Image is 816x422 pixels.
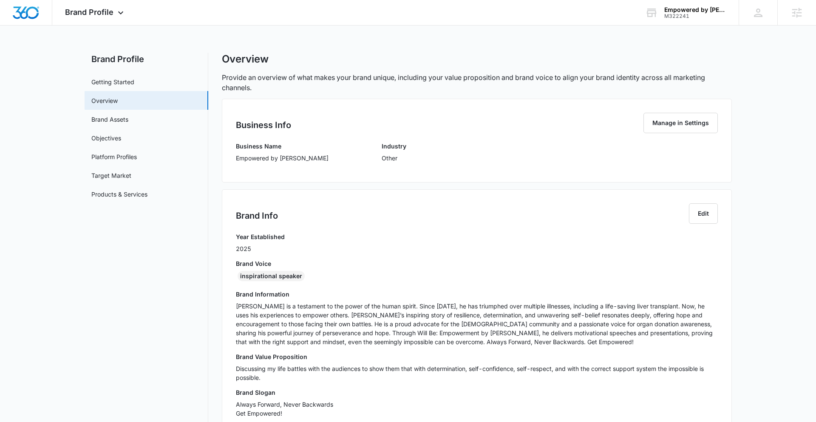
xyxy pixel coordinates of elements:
div: inspirational speaker [238,271,305,281]
h3: Year Established [236,232,285,241]
a: Brand Assets [91,115,128,124]
h3: Business Name [236,142,329,151]
a: Target Market [91,171,131,180]
h3: Brand Voice [236,259,718,268]
h3: Brand Slogan [236,388,718,397]
button: Manage in Settings [643,113,718,133]
h2: Brand Info [236,209,278,222]
p: Other [382,154,406,163]
h1: Overview [222,53,269,66]
h3: Brand Value Proposition [236,352,718,361]
h3: Industry [382,142,406,151]
div: account name [664,6,726,13]
h3: Brand Information [236,290,718,299]
a: Getting Started [91,77,134,86]
p: 2025 [236,244,285,253]
h2: Brand Profile [85,53,208,66]
h2: Business Info [236,119,291,131]
p: [PERSON_NAME] is a testament to the power of the human spirit. Since [DATE], he has triumphed ove... [236,302,718,346]
p: Discussing my life battles with the audiences to show them that with determination, self-confiden... [236,364,718,382]
a: Overview [91,96,118,105]
p: Always Forward, Never Backwards Get Empowered! [236,400,718,418]
a: Products & Services [91,190,147,199]
p: Empowered by [PERSON_NAME] [236,154,329,163]
a: Platform Profiles [91,152,137,161]
button: Edit [689,203,718,224]
span: Brand Profile [65,8,113,17]
p: Provide an overview of what makes your brand unique, including your value proposition and brand v... [222,72,732,93]
div: account id [664,13,726,19]
a: Objectives [91,134,121,143]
